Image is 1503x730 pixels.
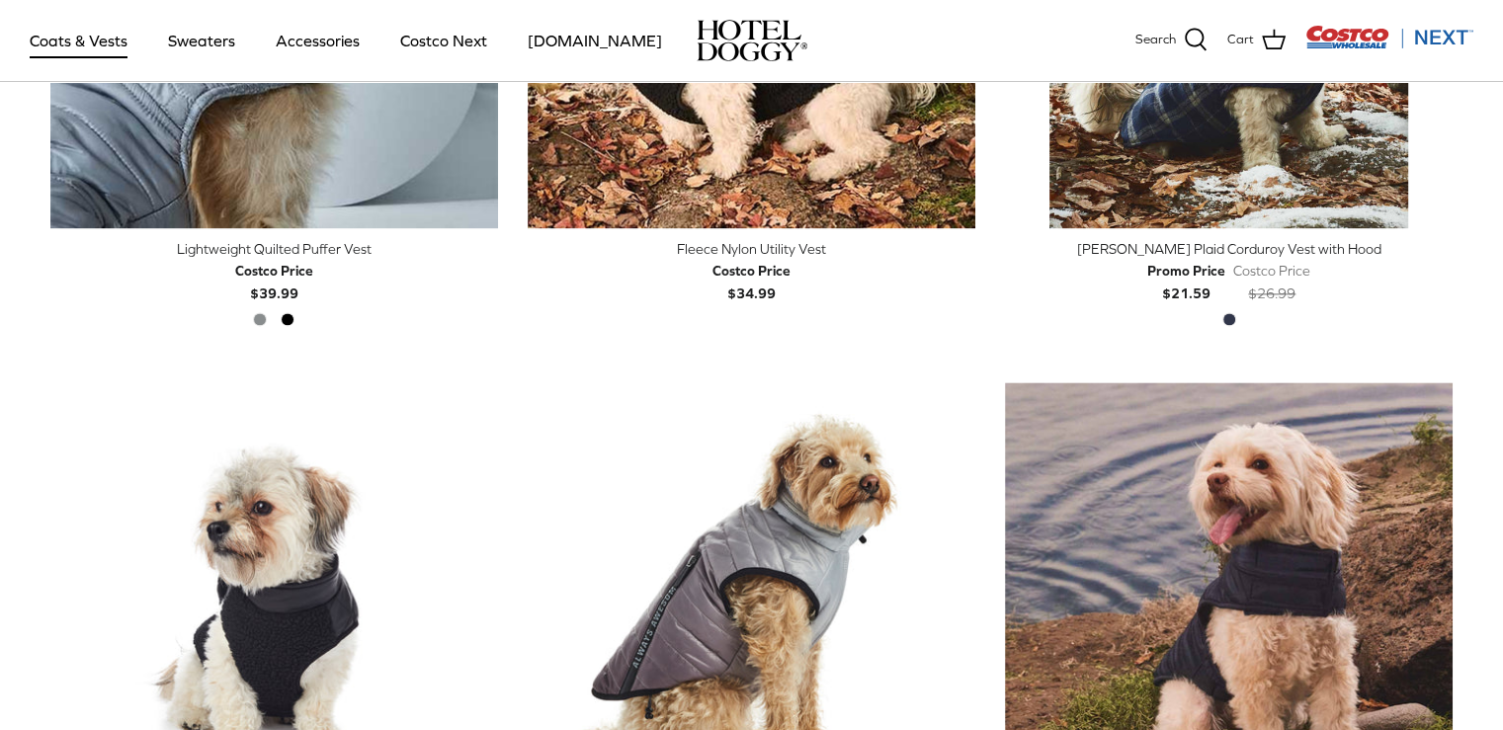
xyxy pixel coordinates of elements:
[528,238,975,304] a: Fleece Nylon Utility Vest Costco Price$34.99
[1005,238,1453,260] div: [PERSON_NAME] Plaid Corduroy Vest with Hood
[50,238,498,304] a: Lightweight Quilted Puffer Vest Costco Price$39.99
[1147,260,1225,300] b: $21.59
[150,7,253,74] a: Sweaters
[235,260,313,300] b: $39.99
[1248,285,1295,301] s: $26.99
[712,260,791,300] b: $34.99
[712,260,791,282] div: Costco Price
[258,7,377,74] a: Accessories
[697,20,807,61] a: hoteldoggy.com hoteldoggycom
[382,7,505,74] a: Costco Next
[1005,238,1453,304] a: [PERSON_NAME] Plaid Corduroy Vest with Hood Promo Price$21.59 Costco Price$26.99
[1147,260,1225,282] div: Promo Price
[1233,260,1310,282] div: Costco Price
[1305,25,1473,49] img: Costco Next
[1227,28,1286,53] a: Cart
[697,20,807,61] img: hoteldoggycom
[12,7,145,74] a: Coats & Vests
[528,238,975,260] div: Fleece Nylon Utility Vest
[1227,30,1254,50] span: Cart
[1305,38,1473,52] a: Visit Costco Next
[235,260,313,282] div: Costco Price
[1135,30,1176,50] span: Search
[50,238,498,260] div: Lightweight Quilted Puffer Vest
[1135,28,1208,53] a: Search
[510,7,680,74] a: [DOMAIN_NAME]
